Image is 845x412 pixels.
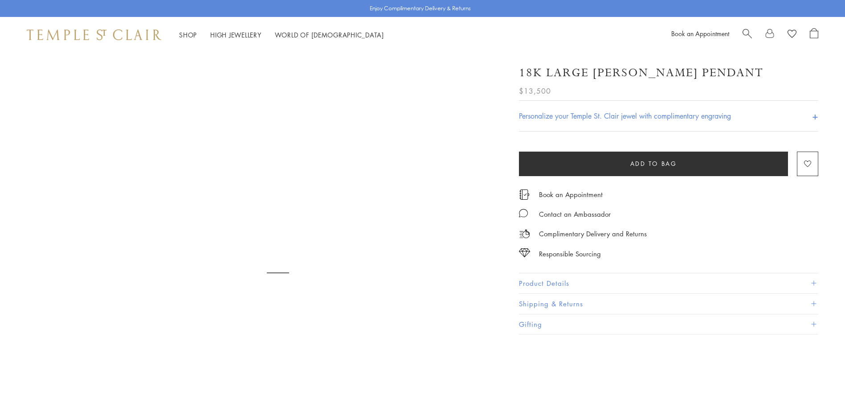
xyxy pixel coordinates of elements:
[370,4,471,13] p: Enjoy Complimentary Delivery & Returns
[519,314,818,334] button: Gifting
[630,159,677,169] span: Add to bag
[519,209,528,218] img: MessageIcon-01_2.svg
[519,273,818,293] button: Product Details
[671,29,729,38] a: Book an Appointment
[788,28,796,41] a: View Wishlist
[27,29,161,40] img: Temple St. Clair
[275,30,384,39] a: World of [DEMOGRAPHIC_DATA]World of [DEMOGRAPHIC_DATA]
[812,107,818,124] h4: +
[519,190,530,200] img: icon_appointment.svg
[519,111,731,121] h4: Personalize your Temple St. Clair jewel with complimentary engraving
[539,209,611,220] div: Contact an Ambassador
[519,228,530,239] img: icon_delivery.svg
[179,30,197,39] a: ShopShop
[539,248,601,260] div: Responsible Sourcing
[539,190,603,199] a: Book an Appointment
[519,85,551,97] span: $13,500
[210,30,261,39] a: High JewelleryHigh Jewellery
[519,294,818,314] button: Shipping & Returns
[539,228,647,239] p: Complimentary Delivery and Returns
[810,28,818,41] a: Open Shopping Bag
[519,65,763,81] h1: 18K Large [PERSON_NAME] Pendant
[519,152,788,176] button: Add to bag
[743,28,752,41] a: Search
[519,248,530,257] img: icon_sourcing.svg
[179,29,384,41] nav: Main navigation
